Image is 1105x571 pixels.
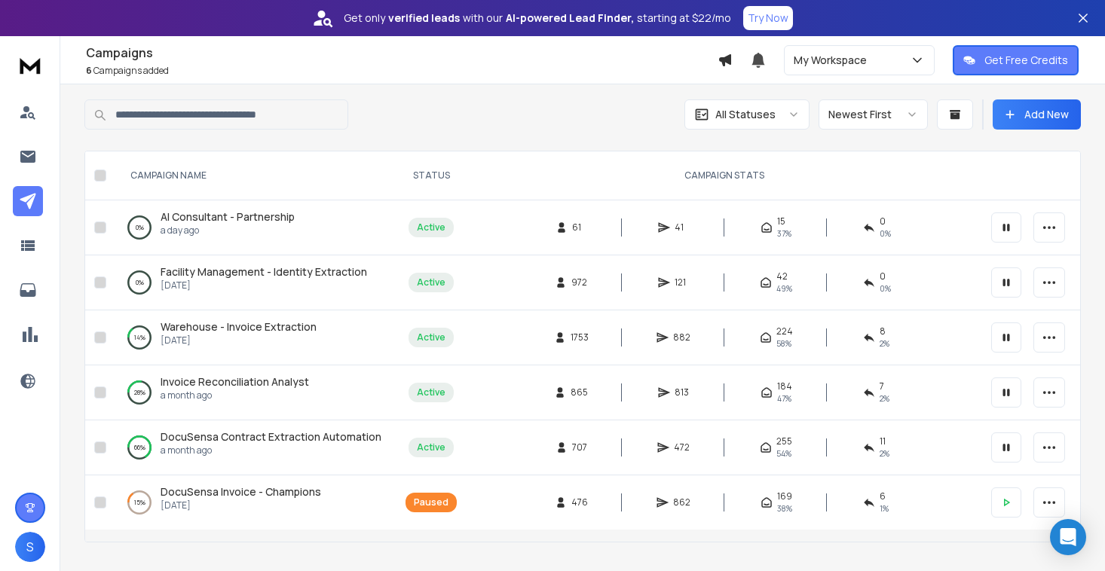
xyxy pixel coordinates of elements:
[743,6,793,30] button: Try Now
[466,151,982,200] th: CAMPAIGN STATS
[414,496,448,508] div: Paused
[112,475,396,530] td: 15%DocuSensa Invoice - Champions[DATE]
[776,447,791,460] span: 54 %
[161,224,295,237] p: a day ago
[571,276,587,289] span: 972
[161,209,295,224] span: AI Consultant - Partnership
[748,11,788,26] p: Try Now
[674,441,690,453] span: 472
[1050,519,1086,555] div: Open Intercom Messenger
[161,264,367,279] span: Facility Management - Identity Extraction
[134,440,145,455] p: 66 %
[880,337,889,350] span: 2 %
[86,44,718,62] h1: Campaigns
[571,496,588,508] span: 476
[776,282,792,295] span: 49 %
[86,64,92,77] span: 6
[572,221,587,234] span: 61
[776,435,792,447] span: 255
[777,502,792,515] span: 38 %
[15,51,45,79] img: logo
[112,200,396,255] td: 0%AI Consultant - Partnershipa day ago
[161,209,295,224] a: AI Consultant - Partnership
[675,276,690,289] span: 121
[136,220,144,235] p: 0 %
[161,319,317,334] span: Warehouse - Invoice Extraction
[161,264,367,279] a: Facility Management - Identity Extraction
[880,490,886,502] span: 6
[161,484,321,499] a: DocuSensa Invoice - Champions
[112,420,396,475] td: 66%DocuSensa Contract Extraction Automationa month ago
[794,53,873,68] p: My Workspace
[161,334,317,347] p: [DATE]
[161,484,321,499] span: DocuSensa Invoice - Champions
[112,365,396,420] td: 28%Invoice Reconciliation Analysta month ago
[777,227,791,240] span: 37 %
[777,380,792,392] span: 184
[161,444,381,456] p: a month ago
[673,331,690,344] span: 882
[776,337,791,350] span: 58 %
[161,374,309,389] a: Invoice Reconciliation Analyst
[134,385,145,400] p: 28 %
[993,99,1081,130] button: Add New
[880,325,886,337] span: 8
[673,496,690,508] span: 862
[136,275,144,290] p: 0 %
[417,441,445,453] div: Active
[572,441,587,453] span: 707
[417,386,445,398] div: Active
[880,392,889,405] span: 2 %
[161,279,367,292] p: [DATE]
[819,99,928,130] button: Newest First
[880,227,891,240] span: 0 %
[776,325,793,337] span: 224
[417,276,445,289] div: Active
[161,429,381,444] a: DocuSensa Contract Extraction Automation
[134,330,145,345] p: 14 %
[571,386,588,398] span: 865
[161,389,309,402] p: a month ago
[15,532,45,562] button: S
[880,380,884,392] span: 7
[161,319,317,334] a: Warehouse - Invoice Extraction
[777,392,791,405] span: 47 %
[161,499,321,511] p: [DATE]
[880,502,889,515] span: 1 %
[388,11,460,26] strong: verified leads
[417,221,445,234] div: Active
[675,221,690,234] span: 41
[112,255,396,310] td: 0%Facility Management - Identity Extraction[DATE]
[880,215,886,227] span: 0
[715,107,776,122] p: All Statuses
[417,331,445,344] div: Active
[777,215,785,227] span: 15
[675,386,690,398] span: 813
[776,270,788,282] span: 42
[161,374,309,389] span: Invoice Reconciliation Analyst
[112,151,396,200] th: CAMPAIGN NAME
[161,429,381,444] span: DocuSensa Contract Extraction Automation
[880,270,886,282] span: 0
[571,331,589,344] span: 1753
[112,310,396,365] td: 14%Warehouse - Invoice Extraction[DATE]
[953,45,1079,75] button: Get Free Credits
[344,11,731,26] p: Get only with our starting at $22/mo
[86,65,718,77] p: Campaigns added
[880,447,889,460] span: 2 %
[777,490,792,502] span: 169
[880,435,886,447] span: 11
[880,282,891,295] span: 0 %
[134,495,145,510] p: 15 %
[984,53,1068,68] p: Get Free Credits
[506,11,634,26] strong: AI-powered Lead Finder,
[396,151,466,200] th: STATUS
